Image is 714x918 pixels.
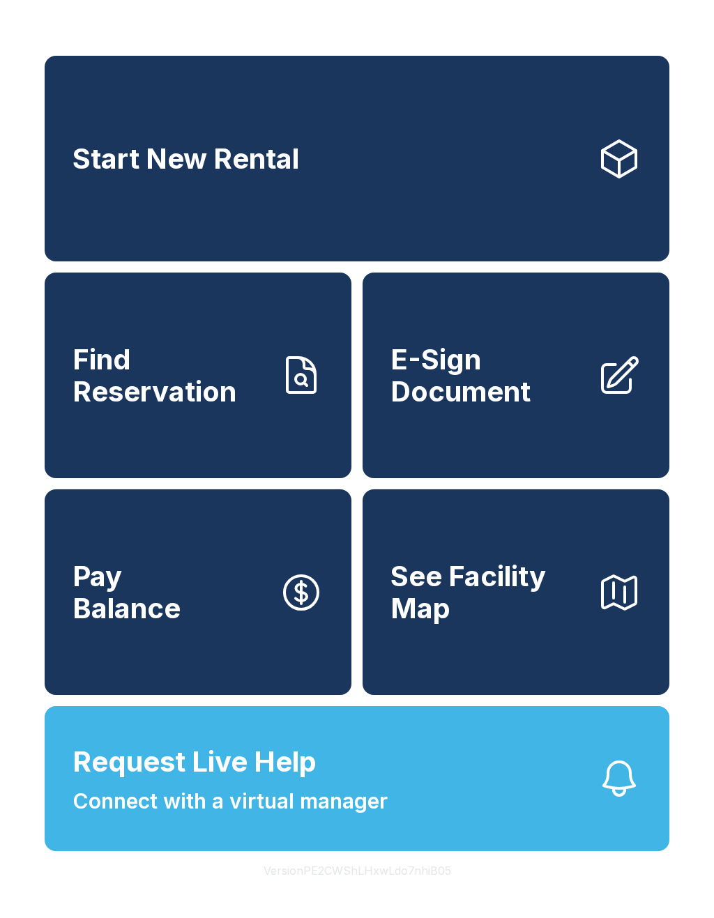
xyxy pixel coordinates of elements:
[45,273,351,478] a: Find Reservation
[45,489,351,695] a: PayBalance
[390,560,586,624] span: See Facility Map
[73,344,268,407] span: Find Reservation
[252,851,462,890] button: VersionPE2CWShLHxwLdo7nhiB05
[390,344,586,407] span: E-Sign Document
[45,706,669,851] button: Request Live HelpConnect with a virtual manager
[363,273,669,478] a: E-Sign Document
[73,786,388,817] span: Connect with a virtual manager
[363,489,669,695] button: See Facility Map
[45,56,669,261] a: Start New Rental
[73,143,299,175] span: Start New Rental
[73,560,181,624] span: Pay Balance
[73,741,317,783] span: Request Live Help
